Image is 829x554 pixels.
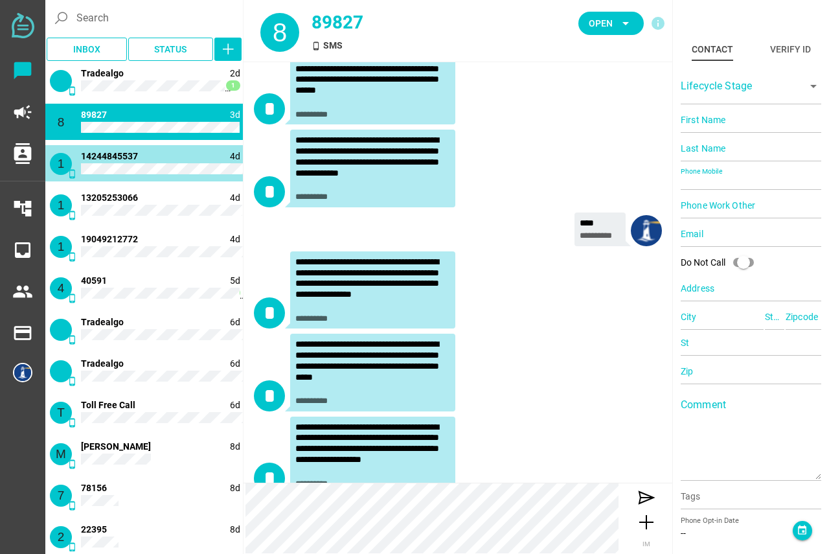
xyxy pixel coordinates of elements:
i: SMS [67,86,77,96]
button: Inbox [47,38,127,61]
span: 1759332027 [230,192,240,203]
i: SMS [67,542,77,552]
span: 13327773250 [81,68,124,78]
div: Do Not Call [681,256,725,270]
i: chat_bubble [12,60,33,81]
span: 1759340300 [230,151,240,161]
input: City [681,304,764,330]
div: Do Not Call [681,249,762,275]
input: Email [681,221,821,247]
span: 1759165331 [230,317,240,327]
span: 4 [58,281,65,295]
i: people [12,281,33,302]
input: Last Name [681,135,821,161]
span: 78156 [81,483,107,493]
div: -- [681,527,793,540]
span: IM [642,540,650,548]
span: 1759161359 [230,400,240,410]
i: account_tree [12,198,33,219]
span: 14244845537 [81,151,138,161]
i: SMS [67,211,77,220]
i: SMS [67,294,77,303]
i: SMS [67,459,77,469]
span: Status [154,41,187,57]
i: SMS [67,376,77,386]
input: Zipcode [786,304,821,330]
input: Phone Mobile [681,164,821,190]
span: 89827 [81,110,107,120]
i: SMS [67,501,77,511]
img: 5e5013c4774eeba51c753a8a-30.png [631,215,662,246]
span: 13205253066 [81,192,138,203]
span: 1 [58,240,65,253]
input: State [765,304,784,330]
i: contacts [12,143,33,164]
i: SMS [67,128,77,137]
span: 2 [58,530,65,544]
i: arrow_drop_down [806,78,821,94]
span: 14152166899 [81,441,151,452]
span: 1759161410 [230,358,240,369]
span: Open [589,16,613,31]
i: event [797,525,808,536]
input: St [681,330,821,356]
span: 16466875424 [81,317,124,327]
button: Status [128,38,214,61]
span: 1759009433 [230,483,240,493]
span: 1759009617 [230,441,240,452]
span: 7 [58,489,65,502]
span: 1759273085 [230,275,240,286]
div: Verify ID [770,41,811,57]
input: Tags [681,492,821,508]
div: SMS [312,39,470,52]
i: arrow_drop_down [618,16,633,31]
i: payment [12,323,33,343]
span: 1 [226,80,240,91]
i: campaign [12,102,33,122]
span: 1 [58,157,65,170]
span: 8 [58,115,65,129]
i: SMS [312,41,321,51]
img: 5e5013c4774eeba51c753a8a-30.png [13,363,32,382]
span: T [57,406,65,419]
span: M [56,447,66,461]
i: inbox [12,240,33,260]
input: Address [681,275,821,301]
i: SMS [67,418,77,428]
span: 18662296962 [81,400,135,410]
button: Open [578,12,644,35]
span: 22395 [81,524,107,535]
i: info [650,16,666,31]
span: 13322424861 [81,358,124,369]
img: svg+xml;base64,PD94bWwgdmVyc2lvbj0iMS4wIiBlbmNvZGluZz0iVVRGLTgiPz4KPHN2ZyB2ZXJzaW9uPSIxLjEiIHZpZX... [12,13,34,38]
span: Inbox [73,41,100,57]
i: SMS [67,169,77,179]
span: 1759320110 [230,234,240,244]
textarea: Comment [681,404,821,479]
div: Phone Opt-in Date [681,516,793,527]
div: 89827 [312,9,470,36]
span: 1759524057 [230,68,240,78]
span: 40591 [81,275,107,286]
input: Phone Work Other [681,192,821,218]
input: First Name [681,107,821,133]
span: 1759442611 [230,110,240,120]
span: 1 [58,198,65,212]
span: 19049212772 [81,234,138,244]
i: SMS [67,252,77,262]
span: 1759009423 [230,524,240,535]
input: Zip [681,358,821,384]
i: SMS [67,335,77,345]
span: 8 [273,18,287,47]
div: Contact [692,41,733,57]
